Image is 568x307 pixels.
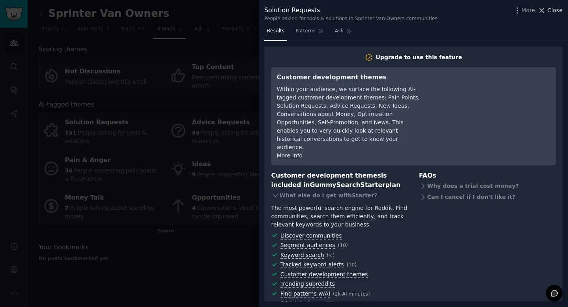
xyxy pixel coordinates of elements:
[419,191,556,202] div: Can I cancel if I don't like it?
[280,281,335,288] span: Trending subreddits
[280,290,330,298] span: Find patterns w/AI
[338,243,348,248] span: ( 10 )
[267,28,284,35] span: Results
[327,253,335,258] span: ( ∞ )
[547,6,562,15] span: Close
[271,171,408,190] h3: Customer development themes is included in plan
[277,73,421,82] h3: Customer development themes
[521,6,535,15] span: More
[332,25,355,41] a: Ask
[376,53,462,62] div: Upgrade to use this feature
[280,242,335,249] span: Segment audiences
[280,271,368,278] span: Customer development themes
[419,180,556,191] div: Why does a trial cost money?
[280,300,333,307] span: Q&A interface w/AI
[347,262,357,268] span: ( 10 )
[419,171,556,181] h3: FAQs
[264,25,287,41] a: Results
[271,190,408,201] div: What else do I get with Starter ?
[280,261,344,268] span: Tracked keyword alerts
[513,6,535,15] button: More
[277,152,303,159] a: More info
[333,291,370,297] span: ( 2k AI minutes )
[264,6,437,15] div: Solution Requests
[310,181,385,189] span: GummySearch Starter
[335,28,344,35] span: Ask
[280,252,324,259] span: Keyword search
[538,6,562,15] button: Close
[432,73,550,132] iframe: YouTube video player
[264,15,437,22] div: People asking for tools & solutions in Sprinter Van Owners communities
[293,25,326,41] a: Patterns
[295,28,315,35] span: Patterns
[271,204,408,229] div: The most powerful search engine for Reddit. Find communities, search them efficiently, and track ...
[277,85,421,152] div: Within your audience, we surface the following AI-tagged customer development themes: Pain Points...
[280,232,342,240] span: Discover communities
